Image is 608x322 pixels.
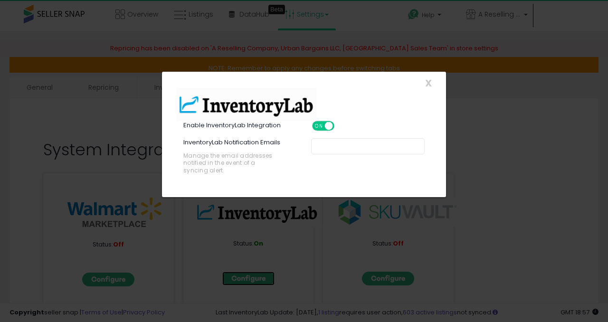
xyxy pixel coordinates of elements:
span: Manage the email addresses notified in the event of a syncing alert. [183,152,280,174]
span: ON [313,122,325,130]
label: InventoryLab Notification Emails [183,138,280,147]
span: OFF [332,122,348,130]
label: Enable InventoryLab Integration [183,121,281,130]
span: X [425,76,432,90]
img: InventoryLab Logo [176,88,317,121]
